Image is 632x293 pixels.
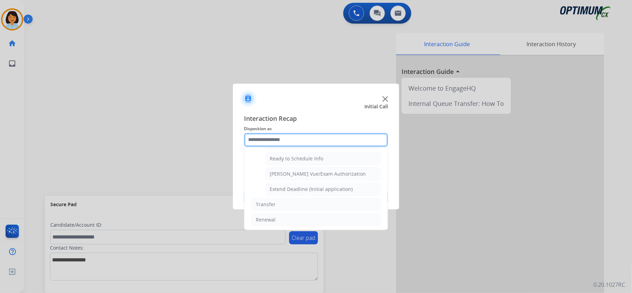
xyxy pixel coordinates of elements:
[593,281,625,289] p: 0.20.1027RC
[270,170,366,177] div: [PERSON_NAME] Vue/Exam Authorization
[244,114,388,125] span: Interaction Recap
[244,125,388,133] span: Disposition as
[256,216,276,223] div: Renewal
[364,103,388,110] span: Initial Call
[270,186,353,193] div: Extend Deadline (Initial application)
[256,201,276,208] div: Transfer
[240,90,256,107] img: contactIcon
[270,155,323,162] div: Ready to Schedule Info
